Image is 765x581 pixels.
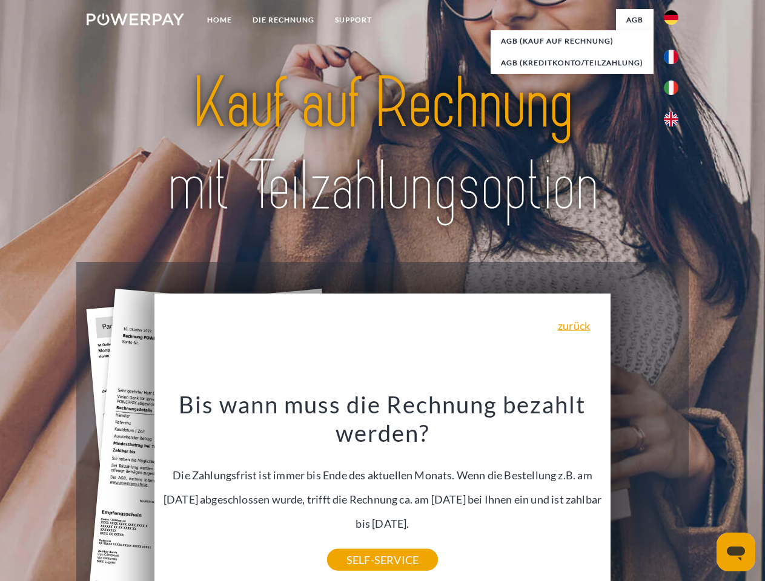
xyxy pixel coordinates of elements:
[664,80,678,95] img: it
[325,9,382,31] a: SUPPORT
[327,549,438,571] a: SELF-SERVICE
[197,9,242,31] a: Home
[87,13,184,25] img: logo-powerpay-white.svg
[491,30,654,52] a: AGB (Kauf auf Rechnung)
[116,58,649,232] img: title-powerpay_de.svg
[664,112,678,126] img: en
[664,10,678,25] img: de
[664,50,678,64] img: fr
[717,533,755,571] iframe: Schaltfläche zum Öffnen des Messaging-Fensters
[616,9,654,31] a: agb
[162,390,604,560] div: Die Zahlungsfrist ist immer bis Ende des aktuellen Monats. Wenn die Bestellung z.B. am [DATE] abg...
[491,52,654,74] a: AGB (Kreditkonto/Teilzahlung)
[558,320,590,331] a: zurück
[242,9,325,31] a: DIE RECHNUNG
[162,390,604,448] h3: Bis wann muss die Rechnung bezahlt werden?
